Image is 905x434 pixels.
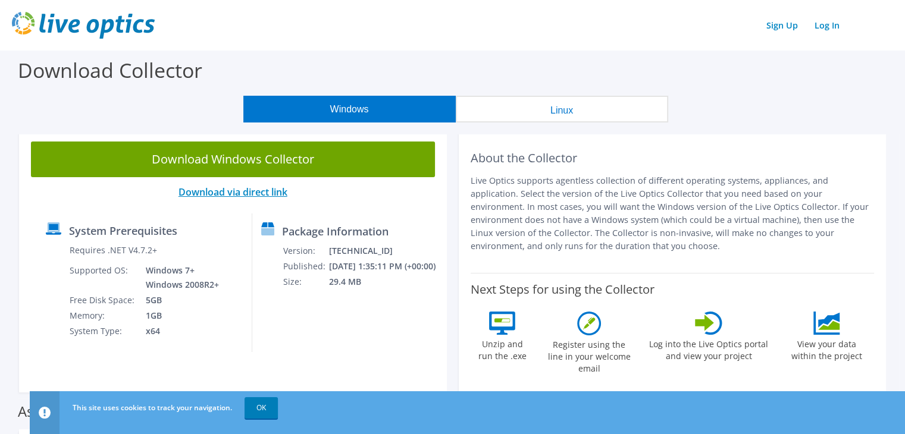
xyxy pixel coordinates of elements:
[18,56,202,84] label: Download Collector
[328,274,441,290] td: 29.4 MB
[12,12,155,39] img: live_optics_svg.svg
[69,308,137,323] td: Memory:
[456,96,668,122] button: Linux
[18,405,347,417] label: Assessments supported by the Windows Collector
[283,259,328,274] td: Published:
[475,335,530,362] label: Unzip and run the .exe
[243,96,456,122] button: Windows
[760,17,804,34] a: Sign Up
[328,259,441,274] td: [DATE] 1:35:11 PM (+00:00)
[471,282,655,297] label: Next Steps for using the Collector
[544,335,634,375] label: Register using the line in your welcome email
[137,308,221,323] td: 1GB
[809,17,845,34] a: Log In
[471,174,875,253] p: Live Optics supports agentless collection of different operating systems, appliances, and applica...
[328,243,441,259] td: [TECHNICAL_ID]
[649,335,769,362] label: Log into the Live Optics portal and view your project
[245,397,278,419] a: OK
[282,225,389,237] label: Package Information
[283,243,328,259] td: Version:
[137,293,221,308] td: 5GB
[69,225,177,237] label: System Prerequisites
[283,274,328,290] td: Size:
[73,402,232,413] span: This site uses cookies to track your navigation.
[31,141,435,177] a: Download Windows Collector
[179,185,287,199] a: Download via direct link
[70,244,157,256] label: Requires .NET V4.7.2+
[137,323,221,339] td: x64
[69,263,137,293] td: Supported OS:
[69,293,137,308] td: Free Disk Space:
[471,151,875,165] h2: About the Collector
[69,323,137,339] td: System Type:
[784,335,869,362] label: View your data within the project
[137,263,221,293] td: Windows 7+ Windows 2008R2+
